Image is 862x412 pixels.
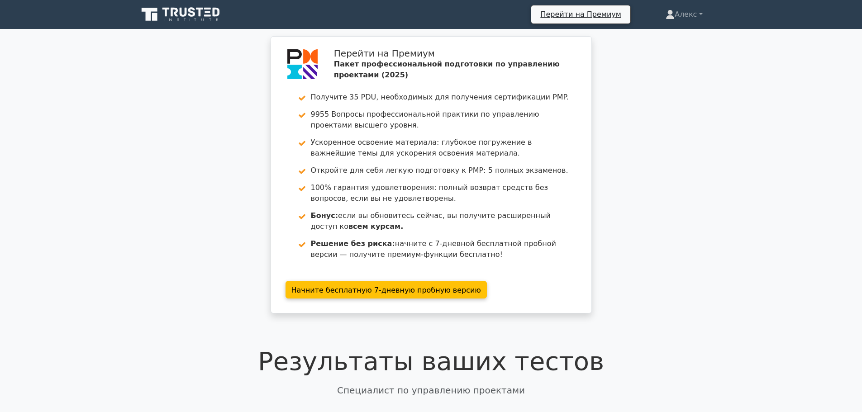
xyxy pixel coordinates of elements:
[675,10,697,19] font: Алекс
[540,10,621,19] font: Перейти на Премиум
[286,281,487,298] a: Начните бесплатную 7-дневную пробную версию
[644,5,724,24] a: Алекс
[337,385,525,396] font: Специалист по управлению проектами
[258,346,604,376] font: Результаты ваших тестов
[535,8,626,20] a: Перейти на Премиум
